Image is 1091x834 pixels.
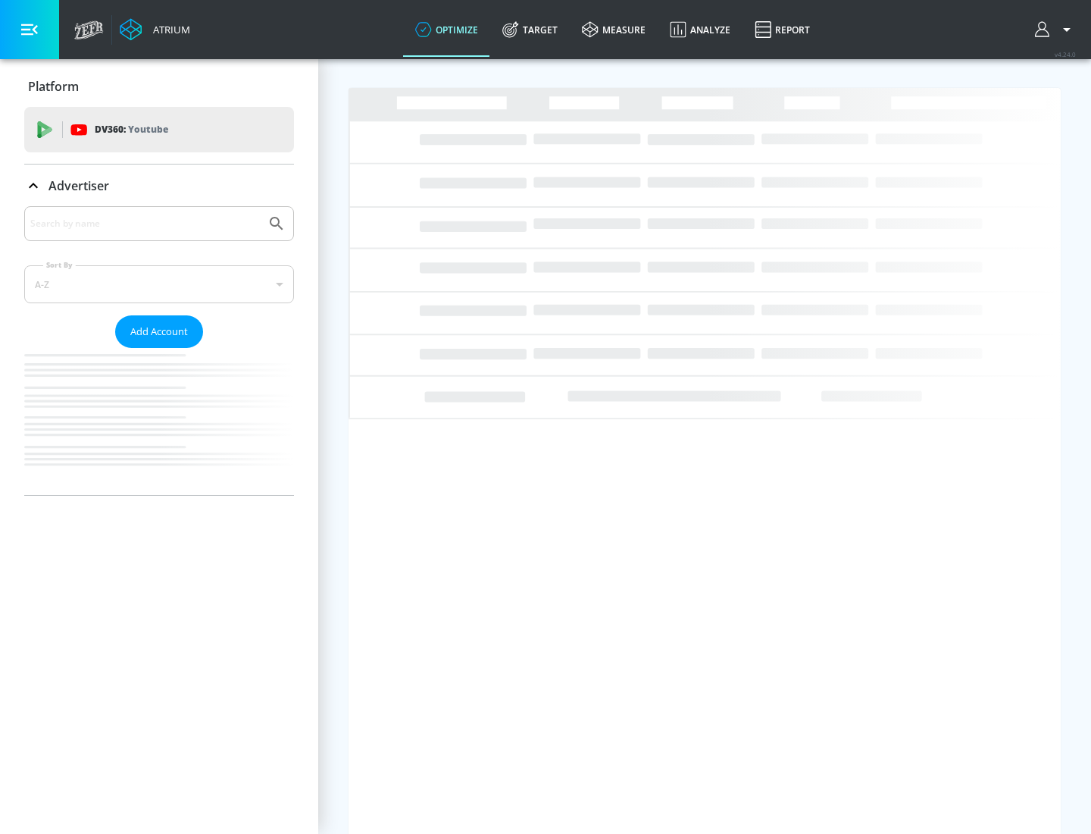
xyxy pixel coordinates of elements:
[28,78,79,95] p: Platform
[490,2,570,57] a: Target
[24,65,294,108] div: Platform
[658,2,742,57] a: Analyze
[43,260,76,270] label: Sort By
[24,165,294,207] div: Advertiser
[48,177,109,194] p: Advertiser
[24,206,294,495] div: Advertiser
[570,2,658,57] a: measure
[24,107,294,152] div: DV360: Youtube
[95,121,168,138] p: DV360:
[742,2,822,57] a: Report
[130,323,188,340] span: Add Account
[1055,50,1076,58] span: v 4.24.0
[115,315,203,348] button: Add Account
[128,121,168,137] p: Youtube
[24,348,294,495] nav: list of Advertiser
[147,23,190,36] div: Atrium
[403,2,490,57] a: optimize
[30,214,260,234] input: Search by name
[120,18,190,41] a: Atrium
[24,265,294,303] div: A-Z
